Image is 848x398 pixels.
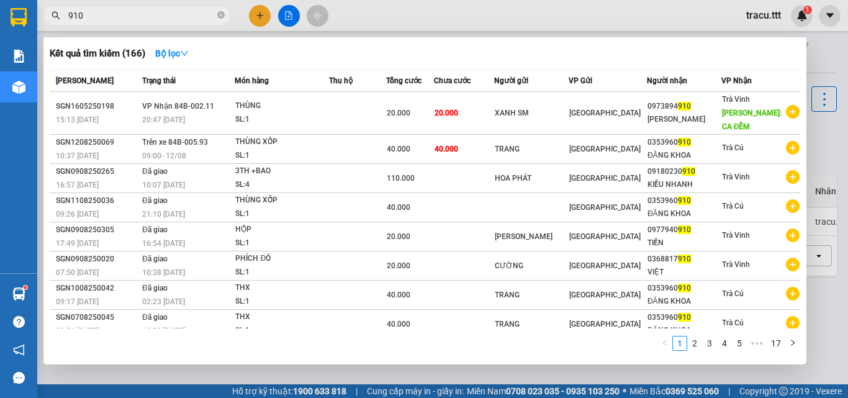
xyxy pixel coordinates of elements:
[767,337,785,350] a: 17
[569,76,592,85] span: VP Gửi
[235,178,328,192] div: SL: 4
[142,167,168,176] span: Đã giao
[387,291,410,299] span: 40.000
[56,282,138,295] div: SGN1008250042
[56,115,99,124] span: 15:13 [DATE]
[733,337,746,350] a: 5
[647,178,721,191] div: KIỀU NHANH
[50,47,145,60] h3: Kết quả tìm kiếm ( 166 )
[56,268,99,277] span: 07:50 [DATE]
[235,194,328,207] div: THÙNG XỐP
[13,372,25,384] span: message
[11,11,72,25] div: Trà Cú
[722,319,744,327] span: Trà Cú
[56,76,114,85] span: [PERSON_NAME]
[661,339,669,346] span: left
[235,324,328,338] div: SL: 1
[747,336,767,351] li: Next 5 Pages
[11,8,27,27] img: logo-vxr
[569,320,641,328] span: [GEOGRAPHIC_DATA]
[657,336,672,351] li: Previous Page
[569,174,641,183] span: [GEOGRAPHIC_DATA]
[569,291,641,299] span: [GEOGRAPHIC_DATA]
[387,203,410,212] span: 40.000
[722,173,750,181] span: Trà Vinh
[56,297,99,306] span: 09:17 [DATE]
[386,76,422,85] span: Tổng cước
[235,149,328,163] div: SL: 1
[647,311,721,324] div: 0353960
[145,43,199,63] button: Bộ lọcdown
[56,224,138,237] div: SGN0908250305
[142,297,185,306] span: 02:23 [DATE]
[647,282,721,295] div: 0353960
[142,181,185,189] span: 10:07 [DATE]
[647,237,721,250] div: TIẾN
[786,258,800,271] span: plus-circle
[785,336,800,351] li: Next Page
[387,174,415,183] span: 110.000
[495,260,568,273] div: CƯỜNG
[647,266,721,279] div: VIỆT
[678,284,691,292] span: 910
[56,181,99,189] span: 16:57 [DATE]
[235,207,328,221] div: SL: 1
[569,203,641,212] span: [GEOGRAPHIC_DATA]
[495,318,568,331] div: TRANG
[747,336,767,351] span: •••
[569,109,641,117] span: [GEOGRAPHIC_DATA]
[56,152,99,160] span: 10:37 [DATE]
[718,337,731,350] a: 4
[678,102,691,111] span: 910
[722,109,782,131] span: [PERSON_NAME]: CA ĐÊM
[722,289,744,298] span: Trà Cú
[495,172,568,185] div: HOA PHÁT
[387,261,410,270] span: 20.000
[142,138,208,147] span: Trên xe 84B-005.93
[786,141,800,155] span: plus-circle
[722,231,750,240] span: Trà Vinh
[789,339,796,346] span: right
[786,199,800,213] span: plus-circle
[56,194,138,207] div: SGN1108250036
[142,196,168,205] span: Đã giao
[235,310,328,324] div: THX
[56,311,138,324] div: SGN0708250045
[647,100,721,113] div: 0973894
[657,336,672,351] button: left
[12,287,25,301] img: warehouse-icon
[235,281,328,295] div: THX
[13,316,25,328] span: question-circle
[434,76,471,85] span: Chưa cước
[495,107,568,120] div: XANH SM
[435,109,458,117] span: 20.000
[722,260,750,269] span: Trà Vinh
[180,49,189,58] span: down
[81,11,111,24] span: Nhận:
[56,327,99,335] span: 09:51 [DATE]
[673,337,687,350] a: 1
[11,12,30,25] span: Gửi:
[786,170,800,184] span: plus-circle
[56,165,138,178] div: SGN0908250265
[647,113,721,126] div: [PERSON_NAME]
[786,228,800,242] span: plus-circle
[142,239,185,248] span: 16:54 [DATE]
[387,320,410,328] span: 40.000
[56,100,138,113] div: SGN1605250198
[9,78,74,93] div: 20.000
[672,336,687,351] li: 1
[682,167,695,176] span: 910
[647,295,721,308] div: ĐĂNG KHOA
[495,230,568,243] div: [PERSON_NAME]
[235,113,328,127] div: SL: 1
[68,9,215,22] input: Tìm tên, số ĐT hoặc mã đơn
[142,268,185,277] span: 10:38 [DATE]
[647,207,721,220] div: ĐĂNG KHOA
[9,79,29,93] span: CR :
[81,38,207,53] div: THIÊN NHIÊN
[678,225,691,234] span: 910
[235,266,328,279] div: SL: 1
[702,336,717,351] li: 3
[387,145,410,153] span: 40.000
